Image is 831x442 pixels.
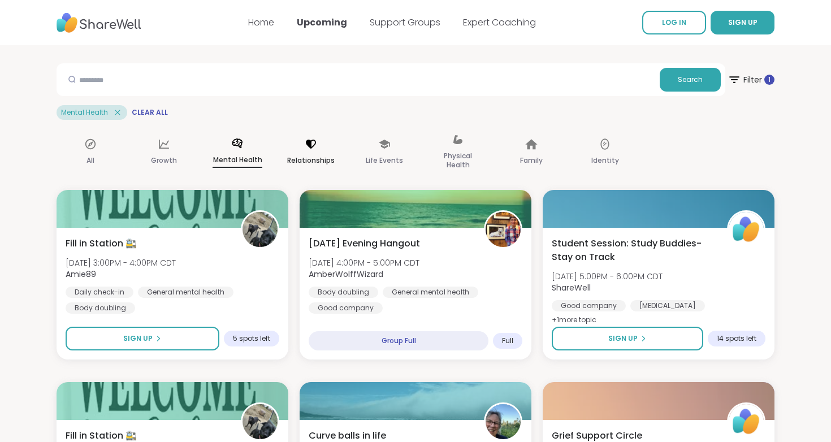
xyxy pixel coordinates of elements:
a: Support Groups [370,16,440,29]
div: Body doubling [66,302,135,314]
img: ShareWell [729,212,764,247]
span: [DATE] 3:00PM - 4:00PM CDT [66,257,176,268]
span: Student Session: Study Buddies- Stay on Track [552,237,715,264]
span: Fill in Station 🚉 [66,237,137,250]
b: Amie89 [66,268,96,280]
div: General mental health [138,287,233,298]
a: Home [248,16,274,29]
span: 14 spots left [717,334,756,343]
div: General mental health [383,287,478,298]
a: LOG IN [642,11,706,34]
p: Mental Health [213,153,262,168]
p: Physical Health [433,149,483,172]
span: [DATE] Evening Hangout [309,237,420,250]
span: LOG IN [662,18,686,27]
span: Sign Up [608,333,638,344]
span: 1 [768,75,771,85]
p: All [86,154,94,167]
button: SIGN UP [711,11,774,34]
p: Identity [591,154,619,167]
button: Filter 1 [728,63,774,96]
button: Search [660,68,721,92]
span: Sign Up [123,333,153,344]
b: AmberWolffWizard [309,268,383,280]
img: AmberWolffWizard [486,212,521,247]
img: ShareWell Nav Logo [57,7,141,38]
img: ShareWell [729,404,764,439]
img: Amie89 [243,212,278,247]
p: Life Events [366,154,403,167]
img: Lori246 [486,404,521,439]
span: 5 spots left [233,334,270,343]
div: Good company [552,300,626,311]
span: [DATE] 4:00PM - 5:00PM CDT [309,257,419,268]
div: Good company [309,302,383,314]
p: Relationships [287,154,335,167]
span: [DATE] 5:00PM - 6:00PM CDT [552,271,663,282]
span: Clear All [132,108,168,117]
span: Filter [728,66,774,93]
b: ShareWell [552,282,591,293]
p: Family [520,154,543,167]
button: Sign Up [66,327,219,350]
a: Expert Coaching [463,16,536,29]
span: Mental Health [61,108,108,117]
span: SIGN UP [728,18,758,27]
p: Growth [151,154,177,167]
a: Upcoming [297,16,347,29]
button: Sign Up [552,327,703,350]
div: Group Full [309,331,488,350]
div: Daily check-in [66,287,133,298]
div: Body doubling [309,287,378,298]
div: [MEDICAL_DATA] [630,300,705,311]
span: Full [502,336,513,345]
span: Search [678,75,703,85]
img: Amie89 [243,404,278,439]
